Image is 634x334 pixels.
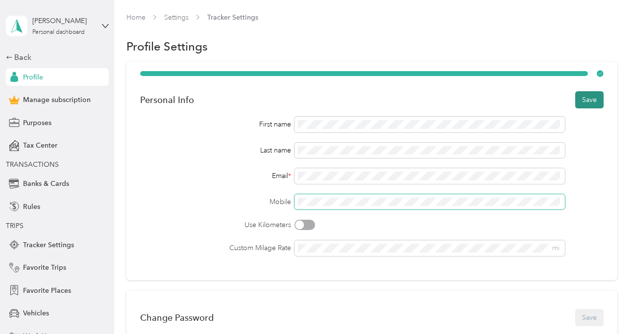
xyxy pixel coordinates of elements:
[140,95,194,105] div: Personal Info
[579,279,634,334] iframe: Everlance-gr Chat Button Frame
[23,140,57,151] span: Tax Center
[552,244,560,252] span: mi
[140,171,291,181] div: Email
[23,118,51,128] span: Purposes
[32,29,85,35] div: Personal dashboard
[126,41,208,51] h1: Profile Settings
[23,262,66,273] span: Favorite Trips
[23,240,74,250] span: Tracker Settings
[140,312,214,323] div: Change Password
[23,179,69,189] span: Banks & Cards
[575,91,604,108] button: Save
[140,197,291,207] label: Mobile
[164,13,189,22] a: Settings
[207,12,258,23] span: Tracker Settings
[140,243,291,253] label: Custom Milage Rate
[126,13,146,22] a: Home
[23,95,91,105] span: Manage subscription
[23,72,43,82] span: Profile
[23,285,71,296] span: Favorite Places
[140,119,291,129] div: First name
[140,220,291,230] label: Use Kilometers
[6,160,59,169] span: TRANSACTIONS
[6,51,104,63] div: Back
[140,145,291,155] div: Last name
[23,202,40,212] span: Rules
[32,16,94,26] div: [PERSON_NAME]
[6,222,24,230] span: TRIPS
[23,308,49,318] span: Vehicles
